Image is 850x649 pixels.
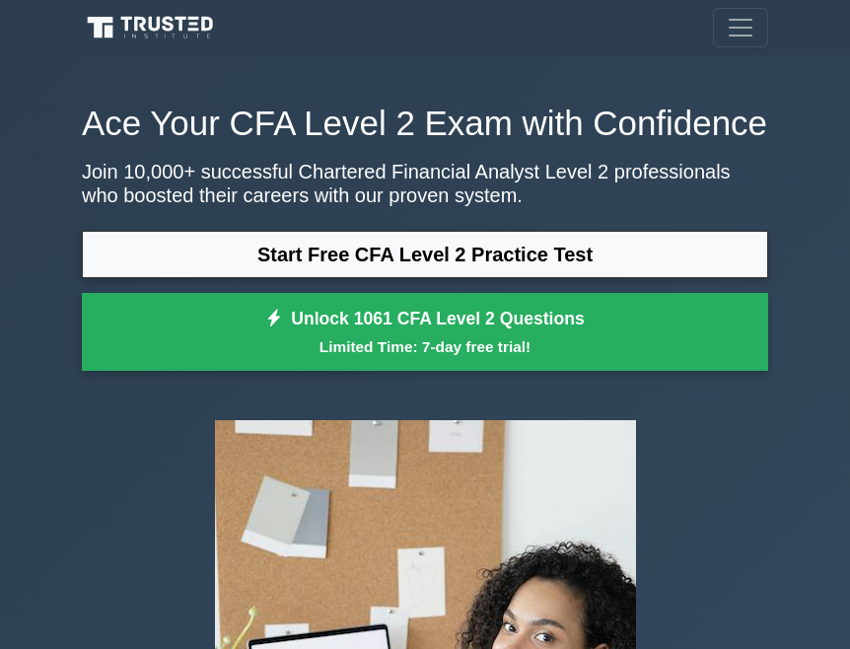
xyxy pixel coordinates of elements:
[82,293,768,372] a: Unlock 1061 CFA Level 2 QuestionsLimited Time: 7-day free trial!
[82,231,768,278] a: Start Free CFA Level 2 Practice Test
[82,103,768,144] h1: Ace Your CFA Level 2 Exam with Confidence
[82,160,768,207] p: Join 10,000+ successful Chartered Financial Analyst Level 2 professionals who boosted their caree...
[713,8,768,47] button: Toggle navigation
[106,335,744,358] small: Limited Time: 7-day free trial!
